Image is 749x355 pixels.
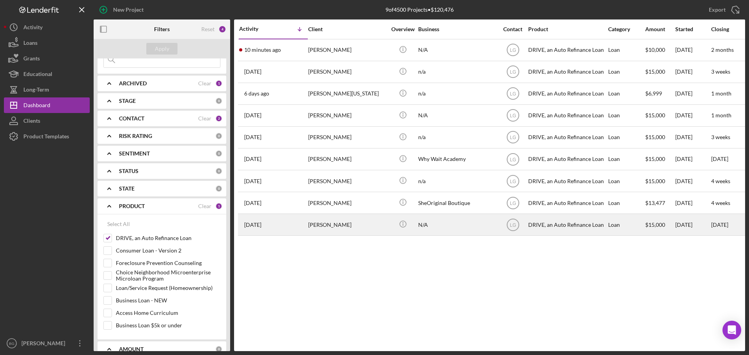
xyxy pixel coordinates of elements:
div: Loan [608,62,644,82]
div: [DATE] [675,105,710,126]
div: 4 [218,25,226,33]
div: Export [709,2,726,18]
button: Product Templates [4,129,90,144]
div: $15,000 [645,127,674,148]
label: Loan/Service Request (Homeownership) [116,284,220,292]
div: Clients [23,113,40,131]
div: [PERSON_NAME] [308,149,386,170]
div: Overview [388,26,417,32]
b: STAGE [119,98,136,104]
div: $15,000 [645,105,674,126]
div: Product [528,26,606,32]
div: $6,999 [645,83,674,104]
div: N/A [418,105,496,126]
div: n/a [418,171,496,191]
b: STATE [119,185,135,192]
div: [PERSON_NAME] [20,336,70,353]
text: BG [9,341,14,346]
div: $15,000 [645,214,674,235]
div: Clear [198,203,211,209]
div: Business [418,26,496,32]
div: Product Templates [23,129,69,146]
div: 0 [215,168,222,175]
text: LG [509,91,516,97]
time: 2025-08-06 15:54 [244,156,261,162]
button: Select All [103,216,134,232]
div: New Project [113,2,144,18]
b: ARCHIVED [119,80,147,87]
a: Long-Term [4,82,90,97]
div: $13,477 [645,193,674,213]
div: Loan [608,40,644,60]
time: 4 weeks [711,178,730,184]
time: 2025-07-30 22:03 [244,178,261,184]
div: Apply [155,43,169,55]
div: 2 [215,115,222,122]
div: SheOriginal Boutique [418,193,496,213]
text: LG [509,178,516,184]
div: Contact [498,26,527,32]
div: Loan [608,105,644,126]
time: 2025-08-11 16:58 [244,112,261,118]
time: 3 weeks [711,68,730,75]
time: [DATE] [711,221,728,228]
div: [DATE] [675,83,710,104]
div: [DATE] [675,62,710,82]
div: Educational [23,66,52,84]
div: DRIVE, an Auto Refinance Loan [528,83,606,104]
time: 2024-10-30 19:39 [244,222,261,228]
div: [DATE] [675,214,710,235]
text: LG [509,157,516,162]
b: RISK RATING [119,133,152,139]
div: 0 [215,185,222,192]
div: DRIVE, an Auto Refinance Loan [528,193,606,213]
button: Loans [4,35,90,51]
text: LG [509,48,516,53]
div: Clear [198,80,211,87]
div: DRIVE, an Auto Refinance Loan [528,149,606,170]
div: [DATE] [675,127,710,148]
div: Reset [201,26,215,32]
button: New Project [94,2,151,18]
button: BG[PERSON_NAME] [4,336,90,351]
div: Dashboard [23,97,50,115]
div: [PERSON_NAME] [308,214,386,235]
b: PRODUCT [119,203,145,209]
label: Access Home Curriculum [116,309,220,317]
time: 2025-07-29 19:38 [244,200,261,206]
label: Business Loan $5k or under [116,321,220,329]
b: SENTIMENT [119,150,150,157]
div: 0 [215,97,222,104]
div: [PERSON_NAME] [308,40,386,60]
div: N/A [418,40,496,60]
div: DRIVE, an Auto Refinance Loan [528,171,606,191]
div: $15,000 [645,171,674,191]
div: Select All [107,216,130,232]
div: Loan [608,214,644,235]
div: 1 [215,203,222,210]
div: Activity [23,19,43,37]
time: 1 month [711,112,731,118]
button: Activity [4,19,90,35]
div: DRIVE, an Auto Refinance Loan [528,62,606,82]
button: Grants [4,51,90,66]
time: 2025-08-13 15:07 [244,69,261,75]
div: Loan [608,149,644,170]
text: LG [509,200,516,206]
b: STATUS [119,168,138,174]
div: n/a [418,62,496,82]
label: Foreclosure Prevention Counseling [116,259,220,267]
div: [DATE] [675,40,710,60]
div: n/a [418,127,496,148]
div: [PERSON_NAME] [308,171,386,191]
div: $10,000 [645,40,674,60]
div: 0 [215,346,222,353]
div: Loan [608,193,644,213]
div: 0 [215,150,222,157]
div: n/a [418,83,496,104]
div: [PERSON_NAME] [308,193,386,213]
button: Educational [4,66,90,82]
